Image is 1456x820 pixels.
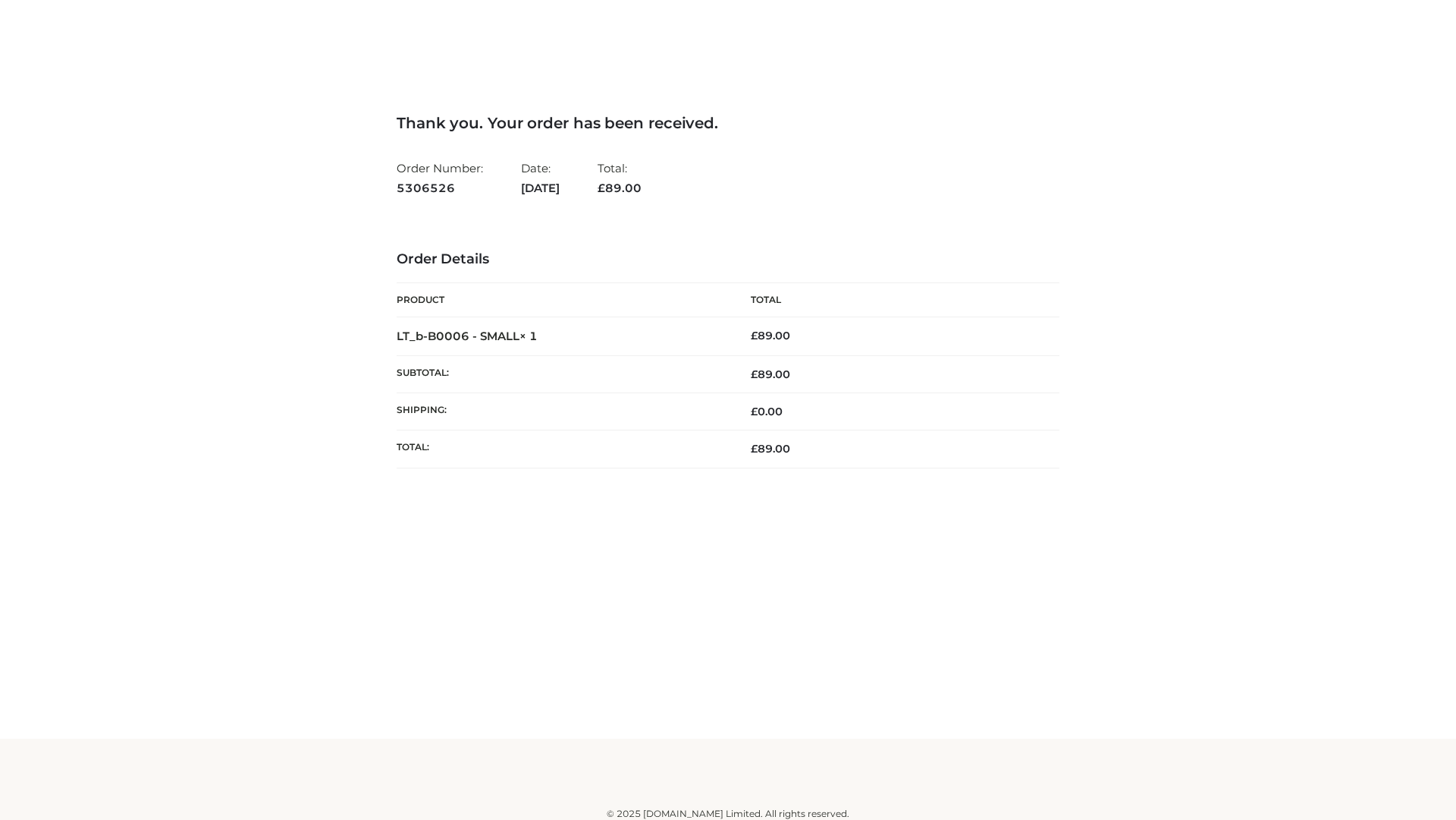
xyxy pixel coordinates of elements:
[598,181,605,195] span: £
[397,283,728,317] th: Product
[751,367,790,381] span: 89.00
[519,329,538,343] strong: × 1
[521,155,560,201] li: Date:
[397,155,483,201] li: Order Number:
[598,155,642,201] li: Total:
[751,329,758,342] span: £
[397,329,538,343] strong: LT_b-B0006 - SMALL
[751,442,758,456] span: £
[598,181,642,195] span: 89.00
[751,367,758,381] span: £
[751,442,790,456] span: 89.00
[728,283,1059,317] th: Total
[751,405,783,418] bdi: 0.00
[397,114,1059,132] h3: Thank you. Your order has been received.
[397,178,483,198] strong: 5306526
[397,251,1059,268] h3: Order Details
[397,430,728,468] th: Total:
[751,405,758,418] span: £
[521,178,560,198] strong: [DATE]
[397,355,728,393] th: Subtotal:
[397,393,728,430] th: Shipping:
[751,329,790,342] bdi: 89.00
